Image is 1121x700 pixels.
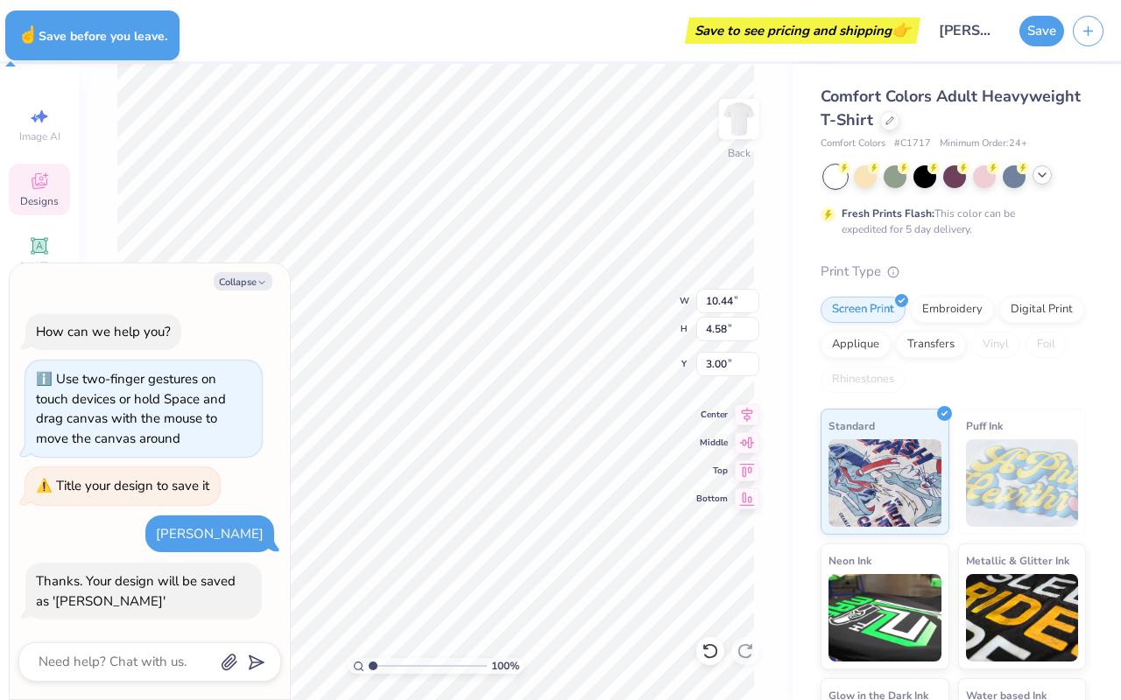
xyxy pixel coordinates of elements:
[911,297,994,323] div: Embroidery
[966,574,1079,661] img: Metallic & Glitter Ink
[821,86,1081,130] span: Comfort Colors Adult Heavyweight T-Shirt
[821,297,906,323] div: Screen Print
[828,439,941,527] img: Standard
[925,13,1011,48] input: Untitled Design
[1026,332,1067,358] div: Foil
[18,259,60,273] span: Add Text
[491,658,519,674] span: 100 %
[56,477,209,494] div: Title your design to save it
[20,194,59,208] span: Designs
[842,206,934,220] strong: Fresh Prints Flash:
[696,465,728,477] span: Top
[36,572,236,610] div: Thanks. Your design will be saved as '[PERSON_NAME]'
[892,19,911,40] span: 👉
[842,206,1057,237] div: This color can be expedited for 5 day delivery.
[214,272,272,290] button: Collapse
[966,439,1079,527] img: Puff Ink
[828,574,941,661] img: Neon Ink
[36,370,226,447] div: Use two-finger gestures on touch devices or hold Space and drag canvas with the mouse to move the...
[828,551,871,570] span: Neon Ink
[940,136,1027,151] span: Minimum Order: 24 +
[696,437,728,449] span: Middle
[696,493,728,505] span: Bottom
[36,323,171,340] div: How can we help you?
[1019,16,1064,46] button: Save
[894,136,931,151] span: # C1717
[19,129,60,143] span: Image AI
[999,297,1084,323] div: Digital Print
[966,416,1003,435] span: Puff Ink
[971,332,1020,358] div: Vinyl
[821,136,885,151] span: Comfort Colors
[156,525,264,542] div: [PERSON_NAME]
[828,416,875,435] span: Standard
[821,262,1086,282] div: Print Type
[896,332,966,358] div: Transfers
[966,551,1069,570] span: Metallic & Glitter Ink
[821,367,906,393] div: Rhinestones
[696,409,728,421] span: Center
[728,145,751,161] div: Back
[821,332,891,358] div: Applique
[689,17,916,44] div: Save to see pricing and shipping
[722,101,757,136] img: Back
